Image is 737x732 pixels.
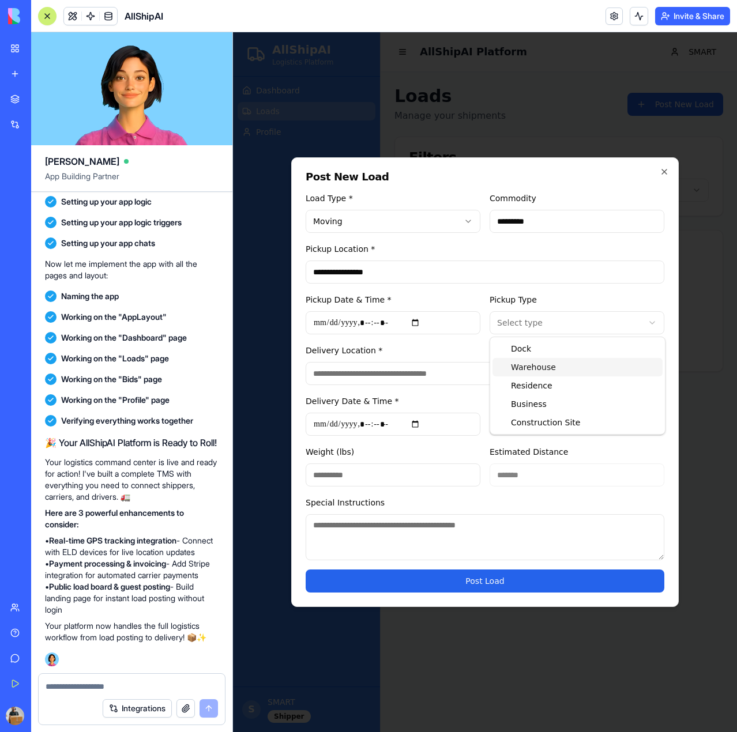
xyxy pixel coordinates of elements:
[61,415,193,427] span: Verifying everything works together
[103,699,172,718] button: Integrations
[49,559,166,568] strong: Payment processing & invoicing
[49,582,170,591] strong: Public load board & guest posting
[278,384,347,396] span: Construction Site
[45,508,184,529] strong: Here are 3 powerful enhancements to consider:
[45,154,119,168] span: [PERSON_NAME]
[8,8,80,24] img: logo
[45,620,219,643] p: Your platform now handles the full logistics workflow from load posting to delivery! 📦✨
[49,535,176,545] strong: Real-time GPS tracking integration
[61,353,169,364] span: Working on the "Loads" page
[45,456,219,503] p: Your logistics command center is live and ready for action! I've built a complete TMS with everyt...
[61,237,155,249] span: Setting up your app chats
[61,332,187,344] span: Working on the "Dashboard" page
[45,171,219,191] span: App Building Partner
[61,311,167,323] span: Working on the "AppLayout"
[278,311,298,322] span: Dock
[61,196,152,207] span: Setting up your app logic
[61,394,170,406] span: Working on the "Profile" page
[278,348,319,359] span: Residence
[125,9,163,23] span: AllShipAI
[278,329,323,341] span: Warehouse
[655,7,730,25] button: Invite & Share
[278,366,314,378] span: Business
[45,535,219,616] p: • - Connect with ELD devices for live location updates • - Add Stripe integration for automated c...
[61,373,162,385] span: Working on the "Bids" page
[6,707,24,725] img: ACg8ocJNPlmoQDREUrkhsyHBC3Npa1WnGrb_82BMZlpt0SNYylpRkiNw=s96-c
[45,436,219,450] h2: 🎉 Your AllShipAI Platform is Ready to Roll!
[45,258,219,281] p: Now let me implement the app with all the pages and layout:
[61,217,182,228] span: Setting up your app logic triggers
[61,290,119,302] span: Naming the app
[45,652,59,666] img: Ella_00000_wcx2te.png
